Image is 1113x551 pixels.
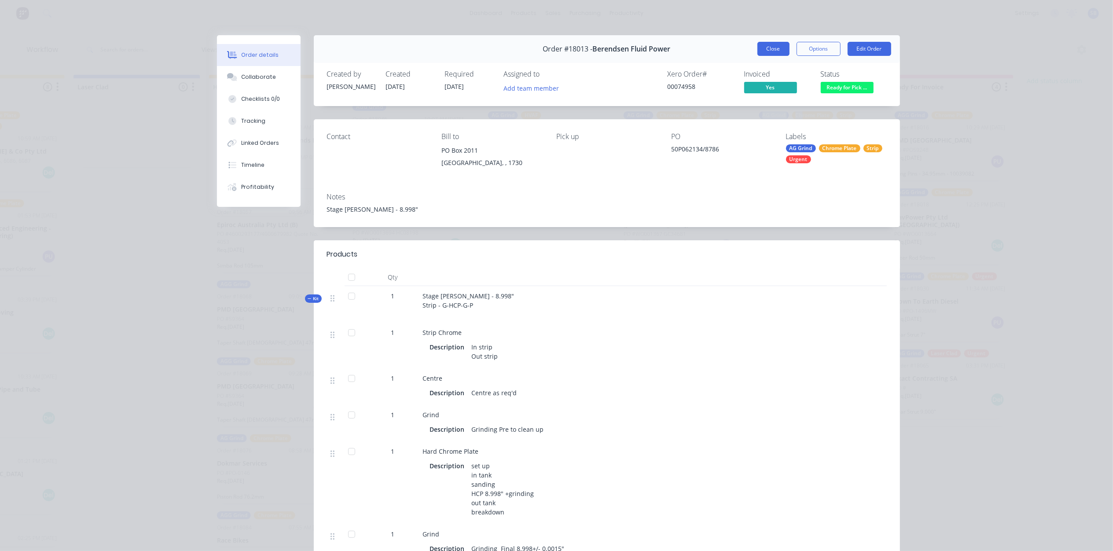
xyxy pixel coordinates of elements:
div: Qty [367,268,419,286]
span: Centre [423,374,443,382]
button: Timeline [217,154,301,176]
span: Yes [744,82,797,93]
div: Strip [863,144,882,152]
div: Profitability [241,183,274,191]
span: 1 [391,328,395,337]
button: Add team member [499,82,563,94]
div: 50P062134/8786 [671,144,772,157]
button: Options [797,42,841,56]
div: AG Grind [786,144,816,152]
div: Invoiced [744,70,810,78]
div: Grinding Pre to clean up [468,423,547,436]
div: PO [671,132,772,141]
button: Linked Orders [217,132,301,154]
span: [DATE] [386,82,405,91]
span: Grind [423,411,440,419]
div: Tracking [241,117,265,125]
span: Grind [423,530,440,538]
span: Hard Chrome Plate [423,447,479,455]
span: Kit [308,295,319,302]
div: Centre as req'd [468,386,521,399]
div: Contact [327,132,428,141]
div: set up in tank sanding HCP 8.998" +grinding out tank breakdown [468,459,538,518]
span: Ready for Pick ... [821,82,874,93]
span: Stage [PERSON_NAME] - 8.998" Strip - G-HCP-G-P [423,292,514,309]
div: Required [445,70,493,78]
div: Description [430,386,468,399]
div: Notes [327,193,887,201]
div: Stage [PERSON_NAME] - 8.998" [327,205,887,214]
button: Add team member [504,82,564,94]
span: 1 [391,529,395,539]
button: Edit Order [848,42,891,56]
div: Description [430,341,468,353]
span: [DATE] [445,82,464,91]
div: 00074958 [668,82,734,91]
button: Ready for Pick ... [821,82,874,95]
button: Close [757,42,790,56]
span: Order #18013 - [543,45,593,53]
span: 1 [391,410,395,419]
div: Pick up [556,132,657,141]
span: 1 [391,291,395,301]
div: Bill to [441,132,542,141]
button: Tracking [217,110,301,132]
div: PO Box 2011[GEOGRAPHIC_DATA], , 1730 [441,144,542,173]
div: Created by [327,70,375,78]
div: Labels [786,132,887,141]
button: Checklists 0/0 [217,88,301,110]
span: 1 [391,374,395,383]
div: Kit [305,294,322,303]
div: Linked Orders [241,139,279,147]
span: 1 [391,447,395,456]
div: Checklists 0/0 [241,95,280,103]
div: Collaborate [241,73,276,81]
div: Urgent [786,155,811,163]
div: [GEOGRAPHIC_DATA], , 1730 [441,157,542,169]
button: Collaborate [217,66,301,88]
span: Strip Chrome [423,328,462,337]
div: Created [386,70,434,78]
div: [PERSON_NAME] [327,82,375,91]
div: Assigned to [504,70,592,78]
div: Order details [241,51,279,59]
span: Berendsen Fluid Power [593,45,671,53]
div: PO Box 2011 [441,144,542,157]
div: Status [821,70,887,78]
button: Order details [217,44,301,66]
div: Description [430,423,468,436]
button: Profitability [217,176,301,198]
div: Products [327,249,358,260]
div: Timeline [241,161,264,169]
div: In strip Out strip [468,341,502,363]
div: Description [430,459,468,472]
div: Chrome Plate [819,144,860,152]
div: Xero Order # [668,70,734,78]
